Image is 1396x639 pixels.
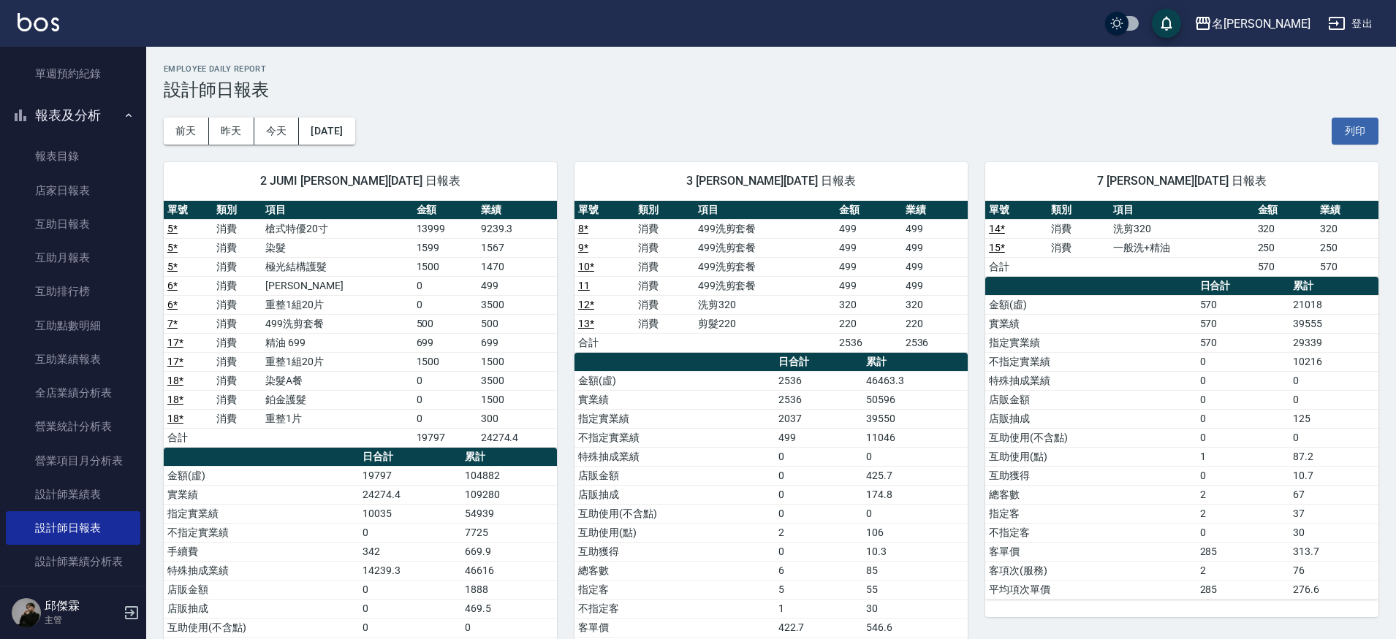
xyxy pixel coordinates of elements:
td: 546.6 [862,618,968,637]
td: 30 [1289,523,1378,542]
td: 合計 [164,428,213,447]
td: 499 [902,257,968,276]
td: 0 [775,504,863,523]
td: 1888 [461,580,557,599]
td: 2 [1196,504,1289,523]
td: 客項次(服務) [985,561,1196,580]
button: [DATE] [299,118,354,145]
td: 30 [862,599,968,618]
td: 174.8 [862,485,968,504]
td: 特殊抽成業績 [164,561,359,580]
img: Person [12,598,41,627]
td: 1 [775,599,863,618]
td: 不指定實業績 [574,428,775,447]
td: 0 [1289,428,1378,447]
td: 320 [902,295,968,314]
th: 單號 [164,201,213,220]
td: 不指定實業績 [164,523,359,542]
button: 今天 [254,118,300,145]
td: 指定實業績 [985,333,1196,352]
td: 46463.3 [862,371,968,390]
td: 300 [477,409,557,428]
td: 特殊抽成業績 [574,447,775,466]
td: 500 [477,314,557,333]
td: 10216 [1289,352,1378,371]
td: 消費 [213,257,262,276]
th: 業績 [902,201,968,220]
td: [PERSON_NAME] [262,276,412,295]
td: 1470 [477,257,557,276]
th: 單號 [985,201,1047,220]
a: 互助點數明細 [6,309,140,343]
td: 消費 [634,295,694,314]
td: 0 [413,295,477,314]
td: 50596 [862,390,968,409]
td: 消費 [213,352,262,371]
td: 店販抽成 [164,599,359,618]
table: a dense table [985,201,1378,277]
td: 313.7 [1289,542,1378,561]
td: 570 [1196,333,1289,352]
a: 全店業績分析表 [6,376,140,410]
td: 11046 [862,428,968,447]
div: 名[PERSON_NAME] [1212,15,1310,33]
td: 不指定客 [574,599,775,618]
td: 276.6 [1289,580,1378,599]
img: Logo [18,13,59,31]
td: 220 [902,314,968,333]
td: 67 [1289,485,1378,504]
td: 7725 [461,523,557,542]
td: 特殊抽成業績 [985,371,1196,390]
td: 10035 [359,504,461,523]
td: 重整1組20片 [262,295,412,314]
td: 500 [413,314,477,333]
td: 125 [1289,409,1378,428]
td: 342 [359,542,461,561]
a: 營業統計分析表 [6,410,140,443]
td: 金額(虛) [164,466,359,485]
td: 0 [359,599,461,618]
td: 0 [359,523,461,542]
td: 570 [1254,257,1316,276]
td: 2 [775,523,863,542]
td: 422.7 [775,618,863,637]
button: 登出 [1322,10,1378,37]
td: 1 [1196,447,1289,466]
td: 104882 [461,466,557,485]
td: 消費 [1047,238,1109,257]
td: 220 [835,314,901,333]
th: 日合計 [359,448,461,467]
td: 76 [1289,561,1378,580]
td: 1500 [477,352,557,371]
td: 1500 [477,390,557,409]
td: 499 [902,219,968,238]
td: 2 [1196,561,1289,580]
td: 消費 [634,257,694,276]
td: 2 [1196,485,1289,504]
td: 109280 [461,485,557,504]
td: 消費 [213,390,262,409]
td: 互助使用(不含點) [164,618,359,637]
h2: Employee Daily Report [164,64,1378,74]
td: 21018 [1289,295,1378,314]
td: 699 [477,333,557,352]
td: 1500 [413,352,477,371]
td: 0 [1196,390,1289,409]
td: 消費 [634,238,694,257]
td: 6 [775,561,863,580]
button: 前天 [164,118,209,145]
td: 37 [1289,504,1378,523]
th: 累計 [862,353,968,372]
button: 報表及分析 [6,96,140,134]
td: 0 [1196,523,1289,542]
a: 報表目錄 [6,139,140,173]
td: 29339 [1289,333,1378,352]
td: 499 [835,219,901,238]
td: 0 [1196,371,1289,390]
td: 1567 [477,238,557,257]
th: 業績 [1316,201,1378,220]
td: 平均項次單價 [985,580,1196,599]
td: 2536 [835,333,901,352]
td: 1500 [413,257,477,276]
td: 金額(虛) [985,295,1196,314]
